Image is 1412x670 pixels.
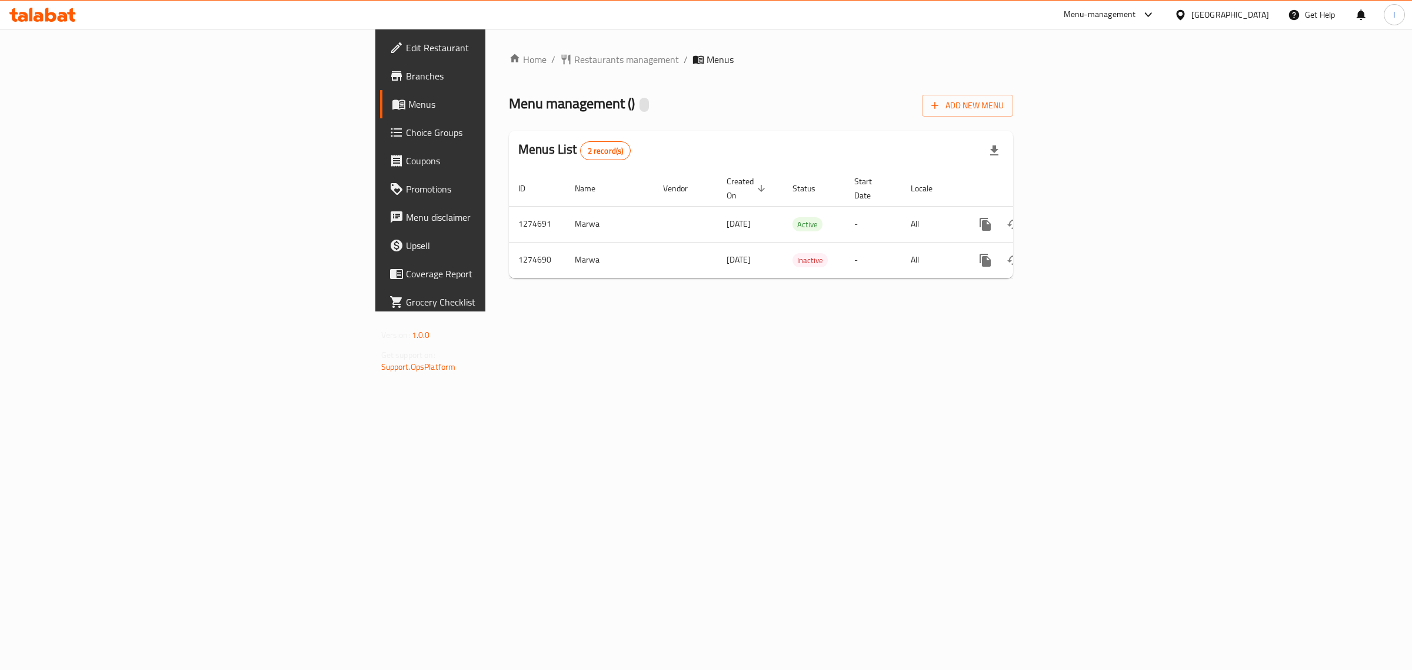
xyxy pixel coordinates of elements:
span: ID [518,181,541,195]
span: I [1393,8,1395,21]
a: Promotions [380,175,611,203]
span: Start Date [854,174,887,203]
nav: breadcrumb [509,52,1013,67]
span: Menus [707,52,734,67]
div: Active [792,217,822,231]
a: Edit Restaurant [380,34,611,62]
a: Grocery Checklist [380,288,611,316]
td: All [901,242,962,278]
span: Menus [408,97,602,111]
span: Locale [911,181,948,195]
span: Version: [381,327,410,343]
div: Total records count [580,141,631,160]
span: Branches [406,69,602,83]
a: Upsell [380,231,611,260]
div: Inactive [792,253,828,267]
a: Branches [380,62,611,90]
th: Actions [962,171,1094,207]
span: [DATE] [727,252,751,267]
a: Menu disclaimer [380,203,611,231]
button: Change Status [1000,246,1028,274]
span: Status [792,181,831,195]
button: more [971,246,1000,274]
a: Choice Groups [380,118,611,147]
a: Coupons [380,147,611,175]
button: Add New Menu [922,95,1013,117]
span: Coverage Report [406,267,602,281]
div: [GEOGRAPHIC_DATA] [1191,8,1269,21]
span: Vendor [663,181,703,195]
span: [DATE] [727,216,751,231]
li: / [684,52,688,67]
div: Export file [980,137,1008,165]
span: Choice Groups [406,125,602,140]
span: Restaurants management [574,52,679,67]
span: 2 record(s) [581,145,631,157]
span: Menu disclaimer [406,210,602,224]
span: Grocery Checklist [406,295,602,309]
span: Add New Menu [931,98,1004,113]
span: 1.0.0 [412,327,430,343]
span: Get support on: [381,347,435,363]
span: Coupons [406,154,602,168]
a: Coverage Report [380,260,611,288]
a: Restaurants management [560,52,679,67]
span: Edit Restaurant [406,41,602,55]
span: Inactive [792,254,828,267]
div: Menu-management [1064,8,1136,22]
button: Change Status [1000,210,1028,238]
table: enhanced table [509,171,1094,278]
h2: Menus List [518,141,631,160]
span: Promotions [406,182,602,196]
span: Upsell [406,238,602,253]
span: Created On [727,174,769,203]
td: - [845,206,901,242]
a: Support.OpsPlatform [381,359,456,374]
button: more [971,210,1000,238]
span: Name [575,181,611,195]
span: Active [792,218,822,231]
td: - [845,242,901,278]
td: All [901,206,962,242]
a: Menus [380,90,611,118]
